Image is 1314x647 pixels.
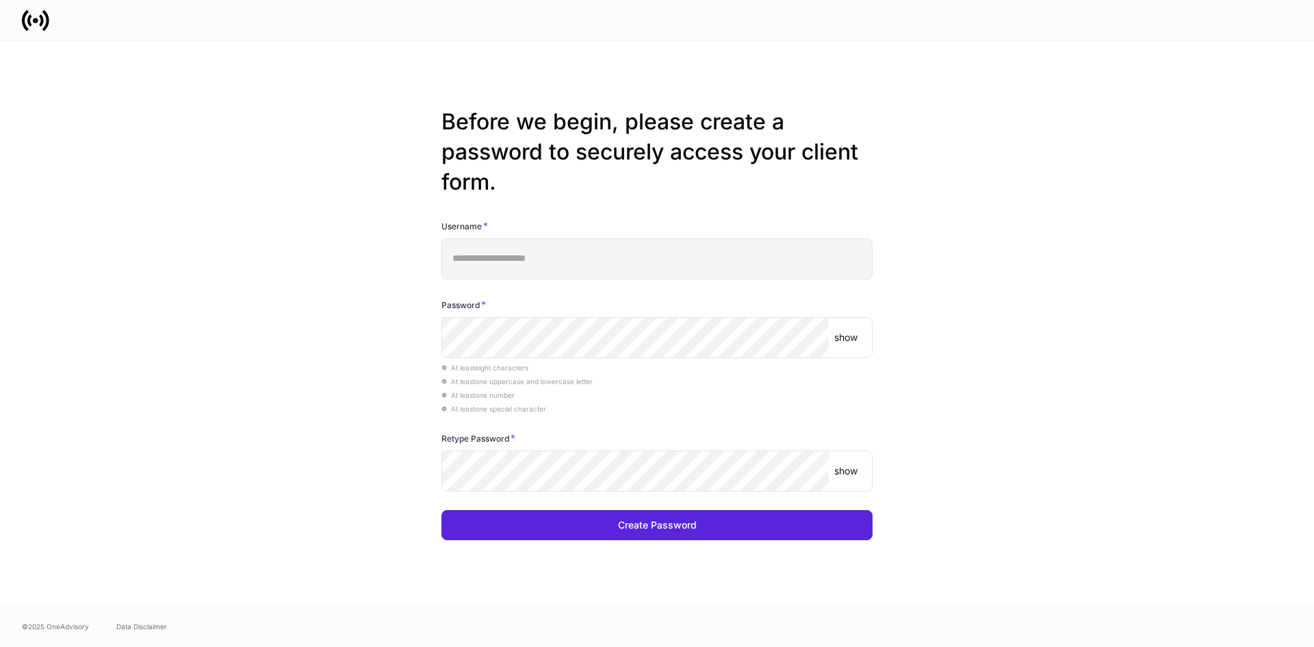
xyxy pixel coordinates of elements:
[441,391,515,399] span: At least one number
[441,107,873,197] h2: Before we begin, please create a password to securely access your client form.
[441,298,486,312] h6: Password
[116,621,167,632] a: Data Disclaimer
[22,621,89,632] span: © 2025 OneAdvisory
[441,377,593,385] span: At least one uppercase and lowercase letter
[834,331,858,344] p: show
[441,405,546,413] span: At least one special character
[441,431,515,445] h6: Retype Password
[441,364,528,372] span: At least eight characters
[441,510,873,540] button: Create Password
[834,464,858,478] p: show
[618,520,697,530] div: Create Password
[441,219,488,233] h6: Username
